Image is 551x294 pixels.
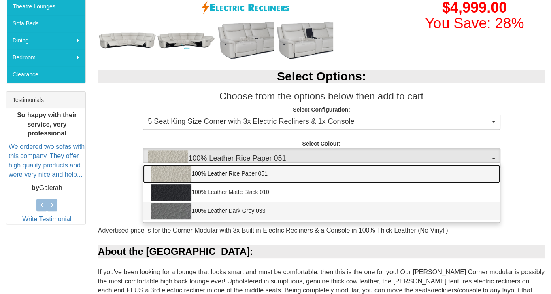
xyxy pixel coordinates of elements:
[302,140,340,147] strong: Select Colour:
[148,116,489,127] span: 5 Seat King Size Corner with 3x Electric Recliners & 1x Console
[22,216,71,222] a: Write Testimonial
[6,92,85,108] div: Testimonials
[143,165,500,183] a: 100% Leather Rice Paper 051
[98,245,545,258] div: About the [GEOGRAPHIC_DATA]:
[143,114,500,130] button: 5 Seat King Size Corner with 3x Electric Recliners & 1x Console
[32,184,39,191] b: by
[17,111,77,137] b: So happy with their service, very professional
[143,148,500,169] button: 100% Leather Rice Paper 051100% Leather Rice Paper 051
[425,15,524,32] font: You Save: 28%
[277,70,366,83] b: Select Options:
[98,91,545,102] h3: Choose from the options below then add to cart
[143,202,500,220] a: 100% Leather Dark Grey 033
[6,49,85,66] a: Bedroom
[143,183,500,202] a: 100% Leather Matte Black 010
[9,143,85,178] a: We ordered two sofas with this company. They offer high quality products and were very nice and h...
[151,184,191,201] img: 100% Leather Matte Black 010
[151,203,191,219] img: 100% Leather Dark Grey 033
[9,183,85,192] p: Galerah
[148,150,188,167] img: 100% Leather Rice Paper 051
[6,32,85,49] a: Dining
[6,66,85,83] a: Clearance
[6,15,85,32] a: Sofa Beds
[293,106,350,113] strong: Select Configuration:
[148,150,489,167] span: 100% Leather Rice Paper 051
[151,166,191,182] img: 100% Leather Rice Paper 051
